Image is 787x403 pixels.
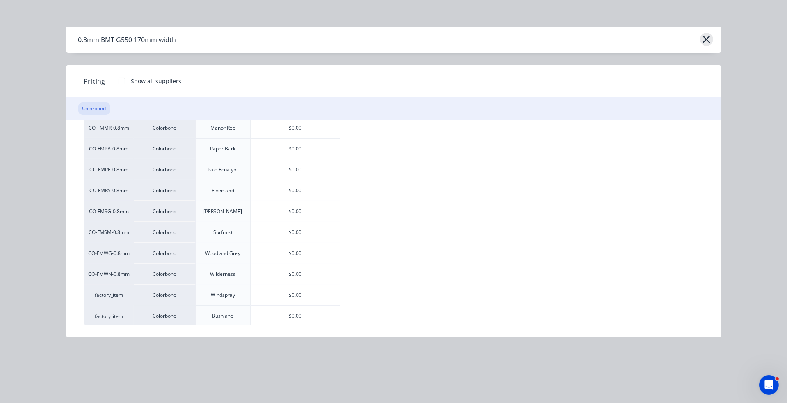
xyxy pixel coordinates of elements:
[203,208,242,215] div: [PERSON_NAME]
[84,243,134,264] div: CO-FMWG-0.8mm
[84,76,105,86] span: Pricing
[134,264,195,285] div: Colorbond
[251,222,340,243] div: $0.00
[251,264,340,285] div: $0.00
[84,285,134,305] div: factory_item
[251,243,340,264] div: $0.00
[84,138,134,159] div: CO-FMPB-0.8mm
[251,285,340,305] div: $0.00
[251,180,340,201] div: $0.00
[78,102,110,115] div: Colorbond
[134,222,195,243] div: Colorbond
[210,145,235,153] div: Paper Bark
[251,139,340,159] div: $0.00
[131,77,182,85] div: Show all suppliers
[84,159,134,180] div: CO-FMPE-0.8mm
[251,159,340,180] div: $0.00
[251,201,340,222] div: $0.00
[134,243,195,264] div: Colorbond
[205,250,240,257] div: Woodland Grey
[134,201,195,222] div: Colorbond
[208,166,238,173] div: Pale Ecualypt
[84,117,134,138] div: CO-FMMR-0.8mm
[134,117,195,138] div: Colorbond
[84,180,134,201] div: CO-FMRS-0.8mm
[134,285,195,305] div: Colorbond
[78,35,176,45] div: 0.8mm BMT G550 170mm width
[84,222,134,243] div: CO-FMSM-0.8mm
[251,306,340,326] div: $0.00
[212,187,234,194] div: Riversand
[213,229,233,236] div: Surfmist
[134,138,195,159] div: Colorbond
[134,180,195,201] div: Colorbond
[210,124,235,132] div: Manor Red
[211,291,235,299] div: Windspray
[134,305,195,327] div: Colorbond
[84,201,134,222] div: CO-FMSG-0.8mm
[210,271,235,278] div: Wilderness
[134,159,195,180] div: Colorbond
[84,264,134,285] div: CO-FMWN-0.8mm
[759,375,779,395] iframe: Intercom live chat
[84,305,134,327] div: factory_item
[212,312,233,320] div: Bushland
[251,118,340,138] div: $0.00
